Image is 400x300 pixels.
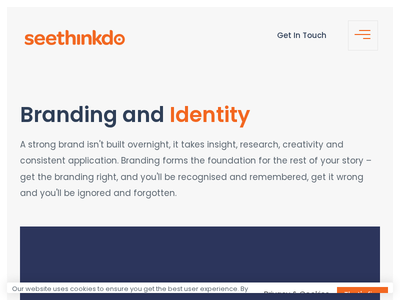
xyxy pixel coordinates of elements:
[169,100,250,129] span: Identity
[20,136,380,201] p: A strong brand isn't built overnight, it takes insight, research, creativity and consistent appli...
[20,103,380,126] h1: Branding and Identity
[122,100,164,129] span: and
[277,30,326,40] a: Get In Touch
[264,288,329,299] a: Privacy & Cookies
[24,30,125,45] img: see-think-do-logo.png
[20,100,117,129] span: Branding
